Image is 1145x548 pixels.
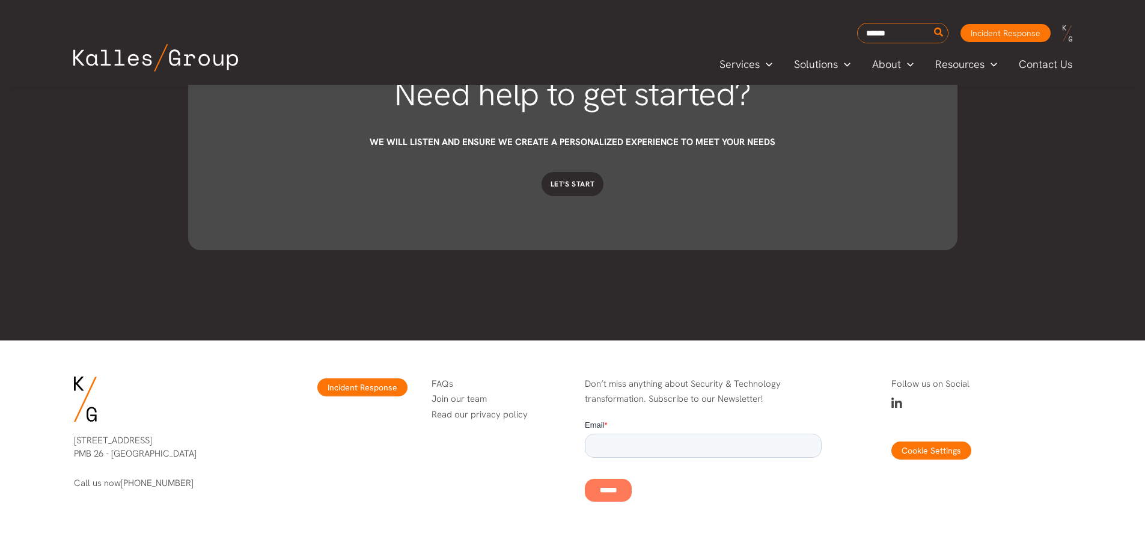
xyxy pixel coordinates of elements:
a: SolutionsMenu Toggle [783,55,861,73]
span: About [872,55,901,73]
a: Incident Response [960,24,1051,42]
a: AboutMenu Toggle [861,55,924,73]
a: ServicesMenu Toggle [709,55,783,73]
p: Call us now [74,476,254,490]
span: Services [719,55,760,73]
a: Join our team [432,393,487,405]
span: Let's start [551,179,595,189]
a: Contact Us [1008,55,1084,73]
p: Follow us on Social [891,377,1072,392]
a: Incident Response [317,378,408,396]
span: Solutions [794,55,838,73]
span: Need help to get started? [394,72,751,115]
span: Menu Toggle [760,55,772,73]
a: Let's start [542,172,604,196]
span: Contact Us [1019,55,1072,73]
a: ResourcesMenu Toggle [924,55,1008,73]
span: Resources [935,55,985,73]
span: Menu Toggle [838,55,850,73]
img: KG-Logo-Signature [74,377,97,422]
a: [PHONE_NUMBER] [121,477,194,489]
nav: Primary Site Navigation [709,54,1084,74]
p: [STREET_ADDRESS] PMB 26 - [GEOGRAPHIC_DATA] [74,434,254,461]
span: Menu Toggle [985,55,997,73]
a: Read our privacy policy [432,408,528,420]
button: Search [932,23,947,43]
span: We will listen and ensure we create a personalized experience to meet your needs [370,136,775,148]
iframe: Form 0 [585,419,822,512]
p: Don’t miss anything about Security & Technology transformation. Subscribe to our Newsletter! [585,377,822,407]
img: Kalles Group [73,44,238,72]
span: Menu Toggle [901,55,914,73]
a: FAQs [432,378,453,390]
button: Cookie Settings [891,442,971,460]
